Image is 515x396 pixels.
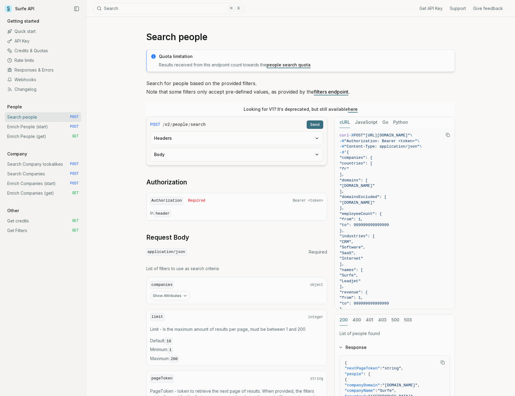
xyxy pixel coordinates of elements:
code: pageToken [150,375,174,383]
span: }, [340,228,344,233]
span: ], [340,189,344,194]
p: Company [5,151,30,157]
span: "nextPageToken" [345,366,380,371]
span: : [ [363,372,370,376]
span: -H [340,139,344,143]
span: POST [70,171,79,176]
span: POST [150,122,160,128]
code: 10 [165,338,172,345]
a: Enrich People (get) GET [5,132,81,141]
button: 503 [404,315,412,326]
span: "from": 1, [340,217,363,222]
span: "employeeCount": { [340,212,382,216]
a: Authorization [146,178,187,187]
span: : [375,388,378,393]
span: Minimum : [150,346,323,353]
span: POST [70,124,79,129]
a: Search Company lookalikes POST [5,159,81,169]
span: "Surfe", [340,273,358,278]
button: Copy Text [443,130,452,139]
span: / [170,122,172,128]
code: people [172,122,188,128]
a: here [348,107,358,112]
a: Webhooks [5,75,81,85]
span: "Authorization: Bearer <token>" [344,139,417,143]
button: Search⌘K [93,3,244,14]
span: : [380,383,382,388]
span: "to": 999999999999999 [340,223,389,227]
span: : [380,366,382,371]
p: List of filters to use as search criteria [146,266,327,272]
a: Get credits GET [5,216,81,226]
a: Credits & Quotas [5,46,81,56]
button: Python [393,117,408,128]
span: "CRM", [340,240,354,244]
a: Support [450,5,466,11]
button: Headers [150,132,323,145]
a: Get Filters GET [5,226,81,235]
span: ], [340,284,344,289]
button: Go [382,117,388,128]
a: Enrich People (start) POST [5,122,81,132]
a: Search people POST [5,112,81,122]
span: \ [419,144,422,149]
span: "Surfe" [378,388,394,393]
p: People [5,104,24,110]
h1: Search people [146,31,455,42]
span: "companyName" [345,388,375,393]
span: , [418,383,420,388]
span: / [163,122,164,128]
a: API Key [5,36,81,46]
button: Body [150,148,323,161]
a: Request Body [146,233,189,242]
p: Results received from this endpoint count towards the [159,62,451,68]
button: Collapse Sidebar [72,4,81,13]
span: "domainsExcluded": [ [340,195,387,199]
span: "string" [382,366,401,371]
span: "Content-Type: application/json" [344,144,420,149]
p: Limit - Is the maximum amount of results per page, must be between 1 and 200 [150,326,323,332]
span: { [345,377,347,382]
span: "revenue": { [340,290,368,295]
button: 400 [352,315,361,326]
span: "companies": { [340,155,372,160]
button: 401 [366,315,373,326]
span: string [310,376,323,381]
span: "industries": [ [340,234,375,238]
span: GET [72,219,79,223]
span: ], [340,206,344,210]
span: POST [70,181,79,186]
span: \ [410,133,412,138]
span: "fr" [340,167,349,171]
span: , [394,388,397,393]
kbd: ⌘ [228,5,235,12]
span: '{ [344,150,349,155]
button: 500 [391,315,399,326]
span: POST [70,115,79,120]
a: Quick start [5,27,81,36]
code: search [191,122,206,128]
code: 200 [169,356,179,362]
span: -H [340,144,344,149]
code: Authorization [150,197,183,205]
p: Quota limitation [159,53,451,59]
button: 200 [340,315,348,326]
code: application/json [146,248,186,256]
span: -X [349,133,354,138]
span: "companyDomain" [345,383,380,388]
span: POST [354,133,363,138]
span: , [401,366,403,371]
span: object [310,283,323,287]
span: GET [72,191,79,196]
span: "[DOMAIN_NAME]" [340,184,375,188]
p: Getting started [5,18,42,24]
span: / [188,122,190,128]
span: "[URL][DOMAIN_NAME]" [363,133,410,138]
span: Default : [150,338,323,344]
a: filters endpoint [314,89,348,95]
p: List of people found [340,331,450,337]
span: "from": 1, [340,295,363,300]
span: ], [340,172,344,177]
span: "Internet" [340,256,363,261]
code: header [154,210,171,217]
